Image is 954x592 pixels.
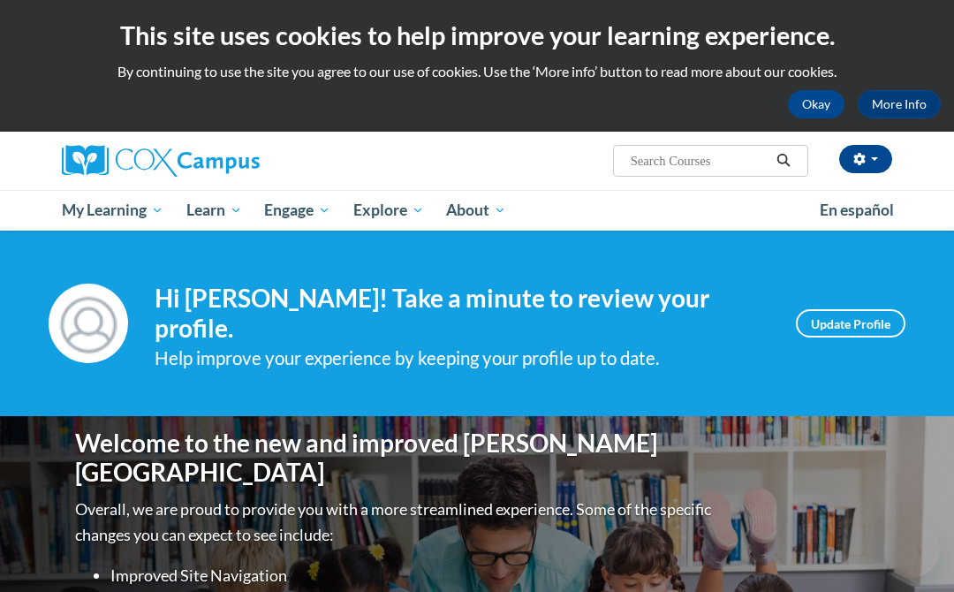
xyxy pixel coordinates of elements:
[155,344,769,373] div: Help improve your experience by keeping your profile up to date.
[62,145,260,177] img: Cox Campus
[342,190,435,231] a: Explore
[49,284,128,363] img: Profile Image
[808,192,905,229] a: En español
[264,200,330,221] span: Engage
[75,429,715,488] h1: Welcome to the new and improved [PERSON_NAME][GEOGRAPHIC_DATA]
[75,497,715,548] p: Overall, we are proud to provide you with a more streamlined experience. Some of the specific cha...
[13,62,941,81] p: By continuing to use the site you agree to our use of cookies. Use the ‘More info’ button to read...
[839,145,892,173] button: Account Settings
[820,201,894,219] span: En español
[883,521,940,578] iframe: Button to launch messaging window
[62,145,321,177] a: Cox Campus
[186,200,242,221] span: Learn
[796,309,905,338] a: Update Profile
[49,190,905,231] div: Main menu
[62,200,163,221] span: My Learning
[50,190,175,231] a: My Learning
[770,150,797,171] button: Search
[788,90,844,118] button: Okay
[175,190,254,231] a: Learn
[858,90,941,118] a: More Info
[446,200,506,221] span: About
[253,190,342,231] a: Engage
[13,18,941,53] h2: This site uses cookies to help improve your learning experience.
[629,150,770,171] input: Search Courses
[155,284,769,343] h4: Hi [PERSON_NAME]! Take a minute to review your profile.
[435,190,519,231] a: About
[353,200,424,221] span: Explore
[110,563,715,588] li: Improved Site Navigation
